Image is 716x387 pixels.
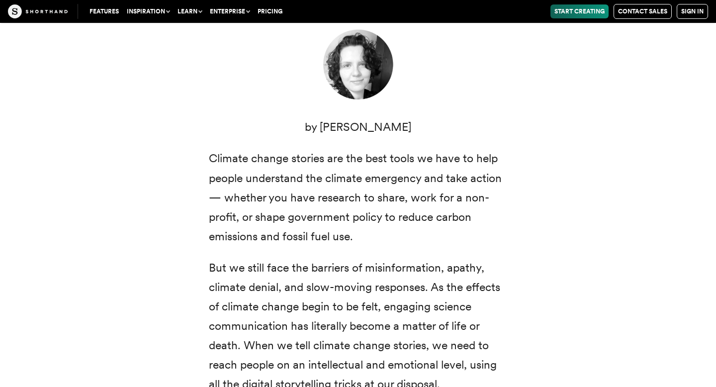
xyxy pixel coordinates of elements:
[209,117,507,137] p: by [PERSON_NAME]
[206,4,254,18] button: Enterprise
[174,4,206,18] button: Learn
[123,4,174,18] button: Inspiration
[550,4,609,18] a: Start Creating
[614,4,672,19] a: Contact Sales
[86,4,123,18] a: Features
[209,149,507,246] p: Climate change stories are the best tools we have to help people understand the climate emergency...
[254,4,286,18] a: Pricing
[677,4,708,19] a: Sign in
[8,4,68,18] img: The Craft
